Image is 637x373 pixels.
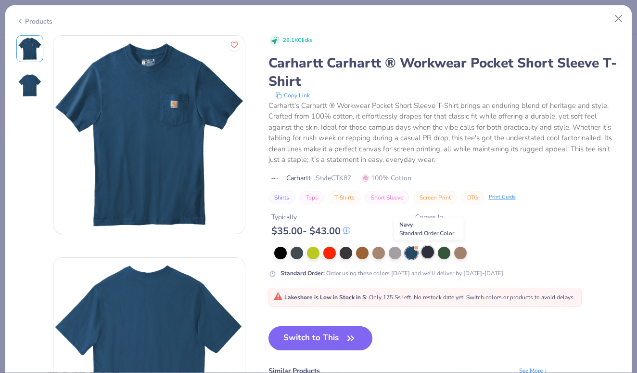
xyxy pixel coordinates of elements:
img: brand logo [268,174,281,182]
button: Switch to This [268,326,373,350]
button: Tops [300,191,324,204]
button: Screen Print [414,191,457,204]
img: Back [18,74,41,97]
button: Shirts [268,191,295,204]
span: 26.1K Clicks [283,37,312,45]
span: Carhartt [286,173,311,183]
div: Typically [271,212,350,222]
span: Standard Order Color [399,229,454,237]
div: Navy [394,218,464,240]
button: copy to clipboard [272,91,313,100]
img: Front [18,37,41,60]
strong: Standard Order : [280,269,325,277]
div: Products [16,16,52,27]
button: Like [228,39,241,51]
strong: Lakeshore is Low in Stock in S [284,293,366,301]
div: Order using these colors [DATE] and we'll deliver by [DATE]-[DATE]. [280,269,505,278]
div: Carhartt's Carhartt ® Workwear Pocket Short Sleeve T-Shirt brings an enduring blend of heritage a... [268,100,621,165]
button: DTG [461,191,484,204]
button: T-Shirts [329,191,360,204]
span: 100% Cotton [362,173,411,183]
span: Style CTK87 [316,173,351,183]
button: Short Sleeve [365,191,409,204]
div: Print Guide [489,193,516,201]
div: Comes In [415,212,448,222]
div: $ 35.00 - $ 43.00 [271,225,350,237]
span: : Only 175 Ss left. No restock date yet. Switch colors or products to avoid delays. [274,293,575,301]
button: Close [610,10,628,28]
img: Front [53,39,245,230]
div: Carhartt Carhartt ® Workwear Pocket Short Sleeve T-Shirt [268,54,621,91]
